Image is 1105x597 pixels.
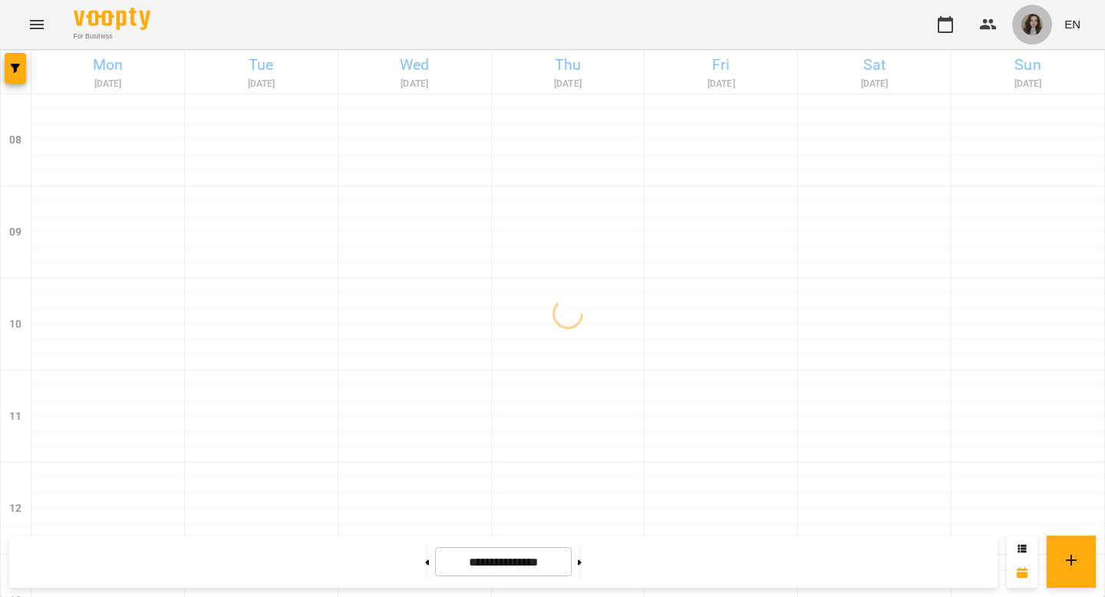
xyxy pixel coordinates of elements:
[954,77,1102,91] h6: [DATE]
[800,77,948,91] h6: [DATE]
[341,53,489,77] h6: Wed
[18,6,55,43] button: Menu
[341,77,489,91] h6: [DATE]
[494,53,642,77] h6: Thu
[74,31,150,41] span: For Business
[9,224,21,241] h6: 09
[1021,14,1043,35] img: ebd0ea8fb81319dcbaacf11cd4698c16.JPG
[34,53,182,77] h6: Mon
[647,53,795,77] h6: Fri
[494,77,642,91] h6: [DATE]
[1064,16,1080,32] span: EN
[800,53,948,77] h6: Sat
[647,77,795,91] h6: [DATE]
[187,77,335,91] h6: [DATE]
[954,53,1102,77] h6: Sun
[74,8,150,30] img: Voopty Logo
[1058,10,1087,38] button: EN
[9,500,21,517] h6: 12
[34,77,182,91] h6: [DATE]
[187,53,335,77] h6: Tue
[9,132,21,149] h6: 08
[9,408,21,425] h6: 11
[9,316,21,333] h6: 10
